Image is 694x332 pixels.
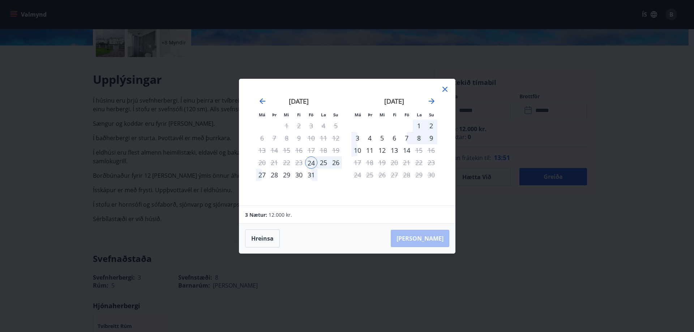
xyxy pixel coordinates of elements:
[425,169,437,181] td: Not available. sunnudagur, 30. nóvember 2025
[305,169,317,181] td: Choose föstudagur, 31. október 2025 as your check-out date. It’s available.
[297,112,301,117] small: Fi
[404,112,409,117] small: Fö
[376,156,388,169] td: Not available. miðvikudagur, 19. nóvember 2025
[417,112,422,117] small: La
[351,144,364,156] div: 10
[280,156,293,169] td: Not available. miðvikudagur, 22. október 2025
[268,169,280,181] td: Choose þriðjudagur, 28. október 2025 as your check-out date. It’s available.
[376,144,388,156] div: 12
[248,88,446,197] div: Calendar
[388,144,400,156] td: Choose fimmtudagur, 13. nóvember 2025 as your check-out date. It’s available.
[269,211,292,218] span: 12.000 kr.
[425,156,437,169] td: Not available. sunnudagur, 23. nóvember 2025
[368,112,372,117] small: Þr
[427,97,436,105] div: Move forward to switch to the next month.
[388,169,400,181] div: Aðeins útritun í boði
[388,144,400,156] div: 13
[330,132,342,144] td: Not available. sunnudagur, 12. október 2025
[317,132,330,144] td: Not available. laugardagur, 11. október 2025
[425,120,437,132] div: 2
[413,156,425,169] td: Not available. laugardagur, 22. nóvember 2025
[268,169,280,181] div: 28
[321,112,326,117] small: La
[425,132,437,144] td: Choose sunnudagur, 9. nóvember 2025 as your check-out date. It’s available.
[268,144,280,156] td: Not available. þriðjudagur, 14. október 2025
[400,132,413,144] div: 7
[355,112,361,117] small: Má
[284,112,289,117] small: Mi
[388,169,400,181] td: Not available. fimmtudagur, 27. nóvember 2025
[425,120,437,132] td: Choose sunnudagur, 2. nóvember 2025 as your check-out date. It’s available.
[376,169,388,181] td: Not available. miðvikudagur, 26. nóvember 2025
[384,97,404,105] strong: [DATE]
[272,112,277,117] small: Þr
[333,112,338,117] small: Su
[245,229,280,247] button: Hreinsa
[364,156,376,169] td: Not available. þriðjudagur, 18. nóvember 2025
[400,156,413,169] td: Not available. föstudagur, 21. nóvember 2025
[256,156,268,169] td: Not available. mánudagur, 20. október 2025
[289,97,309,105] strong: [DATE]
[293,156,305,169] td: Not available. fimmtudagur, 23. október 2025
[293,120,305,132] td: Not available. fimmtudagur, 2. október 2025
[376,144,388,156] td: Choose miðvikudagur, 12. nóvember 2025 as your check-out date. It’s available.
[351,132,364,144] td: Choose mánudagur, 3. nóvember 2025 as your check-out date. It’s available.
[388,156,400,169] td: Not available. fimmtudagur, 20. nóvember 2025
[305,156,317,169] td: Selected as start date. föstudagur, 24. október 2025
[305,120,317,132] td: Not available. föstudagur, 3. október 2025
[413,169,425,181] td: Not available. laugardagur, 29. nóvember 2025
[400,144,413,156] td: Choose föstudagur, 14. nóvember 2025 as your check-out date. It’s available.
[351,156,364,169] td: Not available. mánudagur, 17. nóvember 2025
[305,169,317,181] div: 31
[268,156,280,169] td: Not available. þriðjudagur, 21. október 2025
[413,132,425,144] td: Choose laugardagur, 8. nóvember 2025 as your check-out date. It’s available.
[256,132,268,144] td: Not available. mánudagur, 6. október 2025
[413,120,425,132] div: 1
[317,156,330,169] div: 25
[317,156,330,169] td: Choose laugardagur, 25. október 2025 as your check-out date. It’s available.
[280,132,293,144] td: Not available. miðvikudagur, 8. október 2025
[280,169,293,181] td: Choose miðvikudagur, 29. október 2025 as your check-out date. It’s available.
[245,211,267,218] span: 3 Nætur:
[309,112,313,117] small: Fö
[376,132,388,144] div: 5
[364,132,376,144] td: Choose þriðjudagur, 4. nóvember 2025 as your check-out date. It’s available.
[259,112,265,117] small: Má
[413,144,425,156] td: Not available. laugardagur, 15. nóvember 2025
[305,144,317,156] td: Not available. föstudagur, 17. október 2025
[258,97,267,105] div: Move backward to switch to the previous month.
[400,132,413,144] td: Choose föstudagur, 7. nóvember 2025 as your check-out date. It’s available.
[413,132,425,144] div: 8
[413,120,425,132] td: Choose laugardagur, 1. nóvember 2025 as your check-out date. It’s available.
[393,112,397,117] small: Fi
[330,156,342,169] td: Choose sunnudagur, 26. október 2025 as your check-out date. It’s available.
[364,144,376,156] div: 11
[293,144,305,156] td: Not available. fimmtudagur, 16. október 2025
[293,169,305,181] td: Choose fimmtudagur, 30. október 2025 as your check-out date. It’s available.
[330,120,342,132] td: Not available. sunnudagur, 5. október 2025
[330,144,342,156] td: Not available. sunnudagur, 19. október 2025
[425,132,437,144] div: 9
[364,169,376,181] td: Not available. þriðjudagur, 25. nóvember 2025
[330,156,342,169] div: 26
[268,132,280,144] td: Not available. þriðjudagur, 7. október 2025
[376,132,388,144] td: Choose miðvikudagur, 5. nóvember 2025 as your check-out date. It’s available.
[280,169,293,181] div: 29
[280,144,293,156] td: Not available. miðvikudagur, 15. október 2025
[293,169,305,181] div: 30
[400,144,413,156] div: Aðeins útritun í boði
[364,144,376,156] td: Choose þriðjudagur, 11. nóvember 2025 as your check-out date. It’s available.
[400,169,413,181] td: Not available. föstudagur, 28. nóvember 2025
[293,132,305,144] td: Not available. fimmtudagur, 9. október 2025
[425,144,437,156] td: Not available. sunnudagur, 16. nóvember 2025
[305,156,317,169] div: 24
[351,169,364,181] td: Not available. mánudagur, 24. nóvember 2025
[388,132,400,144] td: Choose fimmtudagur, 6. nóvember 2025 as your check-out date. It’s available.
[351,132,364,144] div: 3
[317,120,330,132] td: Not available. laugardagur, 4. október 2025
[280,120,293,132] td: Not available. miðvikudagur, 1. október 2025
[317,144,330,156] td: Not available. laugardagur, 18. október 2025
[305,132,317,144] td: Not available. föstudagur, 10. október 2025
[364,132,376,144] div: 4
[351,144,364,156] td: Choose mánudagur, 10. nóvember 2025 as your check-out date. It’s available.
